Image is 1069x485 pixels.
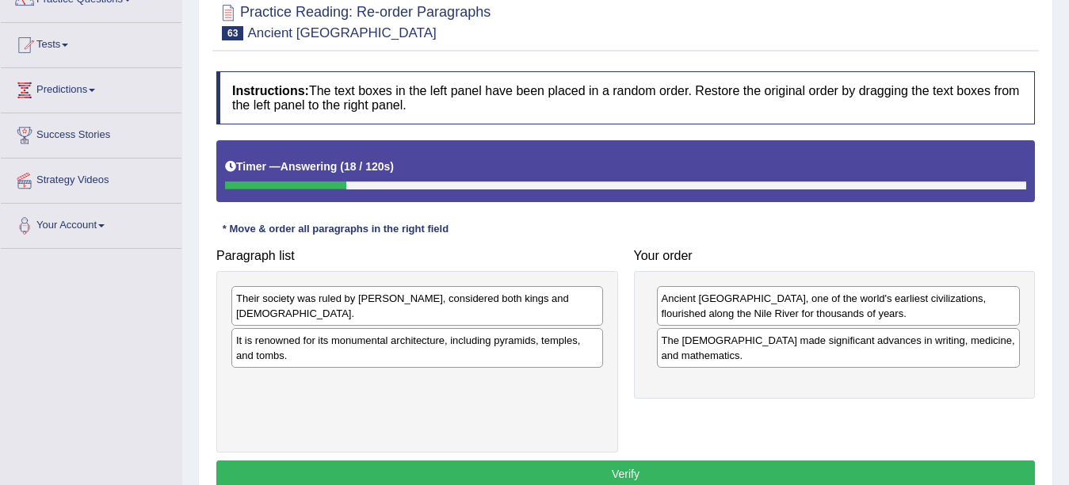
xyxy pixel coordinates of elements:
div: * Move & order all paragraphs in the right field [216,222,455,237]
a: Your Account [1,204,181,243]
h5: Timer — [225,161,394,173]
b: 18 / 120s [344,160,390,173]
a: Strategy Videos [1,158,181,198]
div: It is renowned for its monumental architecture, including pyramids, temples, and tombs. [231,328,603,368]
b: Answering [281,160,338,173]
div: The [DEMOGRAPHIC_DATA] made significant advances in writing, medicine, and mathematics. [657,328,1021,368]
h4: Paragraph list [216,249,618,263]
span: 63 [222,26,243,40]
h2: Practice Reading: Re-order Paragraphs [216,1,491,40]
h4: Your order [634,249,1036,263]
small: Ancient [GEOGRAPHIC_DATA] [247,25,436,40]
a: Success Stories [1,113,181,153]
b: ) [390,160,394,173]
a: Predictions [1,68,181,108]
a: Tests [1,23,181,63]
b: ( [340,160,344,173]
div: Their society was ruled by [PERSON_NAME], considered both kings and [DEMOGRAPHIC_DATA]. [231,286,603,326]
h4: The text boxes in the left panel have been placed in a random order. Restore the original order b... [216,71,1035,124]
b: Instructions: [232,84,309,97]
div: Ancient [GEOGRAPHIC_DATA], one of the world's earliest civilizations, flourished along the Nile R... [657,286,1021,326]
